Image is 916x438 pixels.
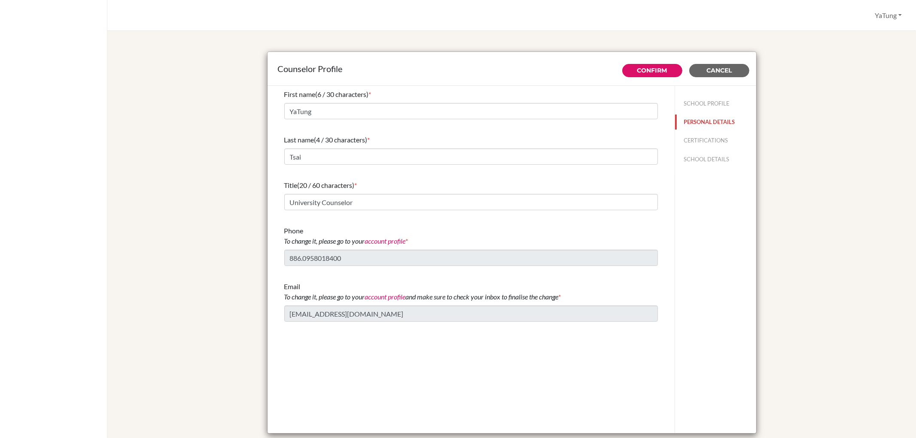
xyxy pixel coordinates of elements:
[365,237,406,245] a: account profile
[284,136,314,144] span: Last name
[316,90,369,98] span: (6 / 30 characters)
[298,181,355,189] span: (20 / 60 characters)
[284,227,406,245] span: Phone
[871,7,906,24] button: YaTung
[284,90,316,98] span: First name
[675,133,756,148] button: CERTIFICATIONS
[314,136,368,144] span: (4 / 30 characters)
[284,282,559,301] span: Email
[675,152,756,167] button: SCHOOL DETAILS
[675,96,756,111] button: SCHOOL PROFILE
[365,293,406,301] a: account profile
[675,115,756,130] button: PERSONAL DETAILS
[284,181,298,189] span: Title
[284,293,559,301] i: To change it, please go to your and make sure to check your inbox to finalise the change
[284,237,406,245] i: To change it, please go to your
[278,62,746,75] div: Counselor Profile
